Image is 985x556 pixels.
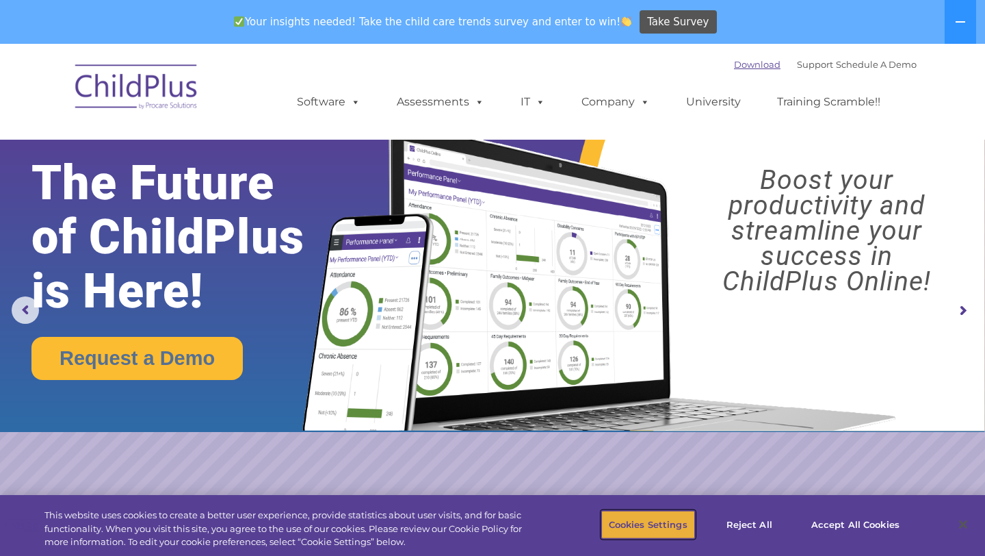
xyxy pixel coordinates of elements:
[681,168,973,294] rs-layer: Boost your productivity and streamline your success in ChildPlus Online!
[190,90,232,101] span: Last name
[507,88,559,116] a: IT
[948,509,978,540] button: Close
[383,88,498,116] a: Assessments
[672,88,754,116] a: University
[44,509,542,549] div: This website uses cookies to create a better user experience, provide statistics about user visit...
[836,59,917,70] a: Schedule A Demo
[797,59,833,70] a: Support
[804,510,907,539] button: Accept All Cookies
[234,16,244,27] img: ✅
[640,10,717,34] a: Take Survey
[763,88,894,116] a: Training Scramble!!
[228,9,638,36] span: Your insights needed! Take the child care trends survey and enter to win!
[283,88,374,116] a: Software
[734,59,917,70] font: |
[190,147,248,157] span: Phone number
[31,337,243,380] a: Request a Demo
[621,16,631,27] img: 👏
[601,510,695,539] button: Cookies Settings
[68,55,205,123] img: ChildPlus by Procare Solutions
[568,88,664,116] a: Company
[734,59,780,70] a: Download
[647,10,709,34] span: Take Survey
[31,156,346,318] rs-layer: The Future of ChildPlus is Here!
[707,510,792,539] button: Reject All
